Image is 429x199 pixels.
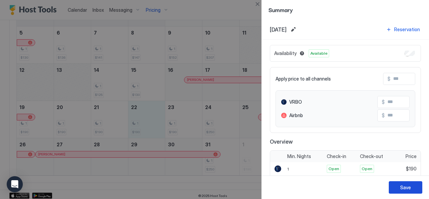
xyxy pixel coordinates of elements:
[400,184,411,191] div: Save
[7,176,23,192] div: Open Intercom Messenger
[360,153,383,159] span: Check-out
[382,99,385,105] span: $
[382,112,385,118] span: $
[389,181,422,194] button: Save
[287,153,311,159] span: Min. Nights
[362,166,372,172] span: Open
[270,138,421,145] span: Overview
[287,166,289,171] span: 1
[289,112,303,118] span: Airbnb
[328,166,339,172] span: Open
[270,26,287,33] span: [DATE]
[289,99,302,105] span: VRBO
[289,26,297,34] button: Edit date range
[387,76,390,82] span: $
[268,5,422,14] span: Summary
[385,25,421,34] button: Reservation
[327,153,346,159] span: Check-in
[310,50,327,56] span: Available
[406,153,417,159] span: Price
[275,76,331,82] span: Apply price to all channels
[274,50,297,56] span: Availability
[406,166,417,172] span: $190
[394,26,420,33] div: Reservation
[298,49,306,57] button: Blocked dates override all pricing rules and remain unavailable until manually unblocked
